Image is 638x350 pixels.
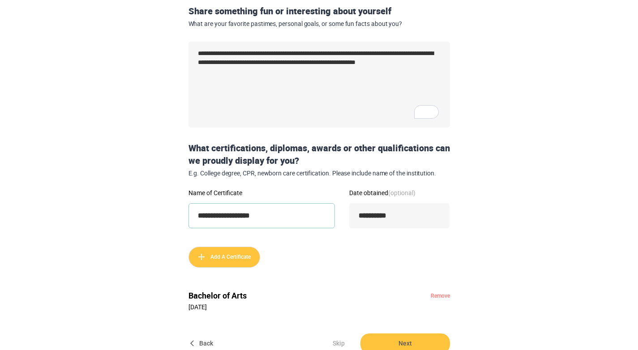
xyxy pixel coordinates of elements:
[185,5,454,27] div: Share something fun or interesting about yourself
[349,188,415,197] span: Date obtained
[188,42,450,128] textarea: To enrich screen reader interactions, please activate Accessibility in Grammarly extension settings
[188,290,396,301] span: Bachelor of Arts
[185,142,454,177] div: What certifications, diplomas, awards or other qualifications can we proudly display for you?
[188,170,450,177] span: E.g. College degree, CPR, newborn care certification. Please include name of the institution.
[388,188,415,197] strong: (optional)
[188,190,335,196] label: Name of Certificate
[188,301,396,312] p: [DATE]
[188,247,260,268] button: Add A Certificate
[188,20,450,28] span: What are your favorite pastimes, personal goals, or some fun facts about you?
[431,293,450,299] button: Remove
[189,247,260,267] span: Add A Certificate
